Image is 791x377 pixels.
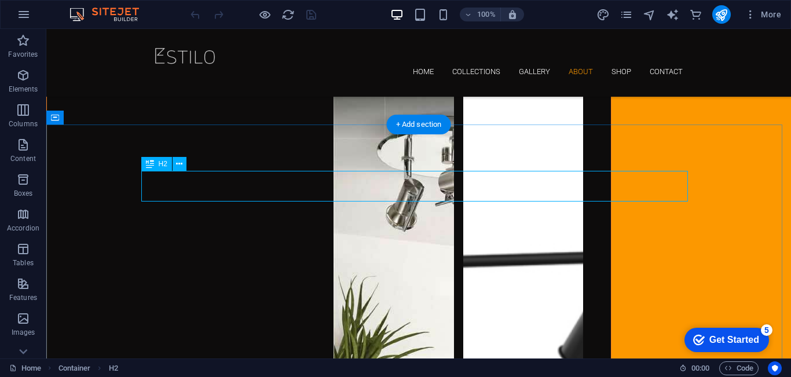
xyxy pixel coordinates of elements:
h6: Session time [679,361,710,375]
button: publish [712,5,731,24]
button: design [596,8,610,21]
button: Code [719,361,759,375]
a: Click to cancel selection. Double-click to open Pages [9,361,41,375]
p: Boxes [14,189,33,198]
i: Navigator [643,8,656,21]
span: 00 00 [691,361,709,375]
div: Get Started 5 items remaining, 0% complete [9,6,94,30]
span: Click to select. Double-click to edit [58,361,91,375]
button: Usercentrics [768,361,782,375]
p: Tables [13,258,34,268]
p: Elements [9,85,38,94]
i: On resize automatically adjust zoom level to fit chosen device. [507,9,518,20]
button: Click here to leave preview mode and continue editing [258,8,272,21]
button: pages [620,8,633,21]
p: Favorites [8,50,38,59]
div: 5 [86,2,97,14]
h6: 100% [477,8,496,21]
p: Content [10,154,36,163]
button: 100% [460,8,501,21]
button: More [740,5,786,24]
p: Accordion [7,224,39,233]
span: H2 [159,160,167,167]
img: Editor Logo [67,8,153,21]
i: Reload page [281,8,295,21]
div: Get Started [34,13,84,23]
p: Images [12,328,35,337]
p: Features [9,293,37,302]
span: : [700,364,701,372]
button: text_generator [666,8,680,21]
nav: breadcrumb [58,361,118,375]
button: reload [281,8,295,21]
span: More [745,9,781,20]
i: Design (Ctrl+Alt+Y) [596,8,610,21]
span: Click to select. Double-click to edit [109,361,118,375]
button: navigator [643,8,657,21]
span: Code [724,361,753,375]
button: commerce [689,8,703,21]
div: + Add section [387,115,451,134]
p: Columns [9,119,38,129]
